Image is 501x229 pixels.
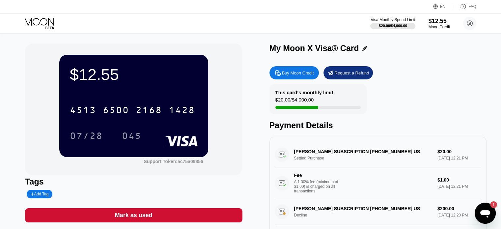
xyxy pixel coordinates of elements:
[440,4,446,9] div: EN
[27,190,52,198] div: Add Tag
[475,203,496,224] iframe: 用于启动消息传送窗口的按钮，1 条未读消息
[468,4,476,9] div: FAQ
[70,106,96,116] div: 4513
[275,167,481,199] div: FeeA 1.00% fee (minimum of $1.00) is charged on all transactions$1.00[DATE] 12:21 PM
[122,131,142,142] div: 045
[282,70,314,76] div: Buy Moon Credit
[144,159,203,164] div: Support Token: ac75a09856
[70,65,198,84] div: $12.55
[70,131,103,142] div: 07/28
[103,106,129,116] div: 6500
[484,201,497,208] iframe: 未读消息的数量
[25,208,242,222] div: Mark as used
[25,177,242,186] div: Tags
[433,3,453,10] div: EN
[323,66,373,79] div: Request a Refund
[429,18,450,25] div: $12.55
[66,102,199,118] div: 4513650021681428
[335,70,369,76] div: Request a Refund
[453,3,476,10] div: FAQ
[294,180,344,193] div: A 1.00% fee (minimum of $1.00) is charged on all transactions
[269,66,319,79] div: Buy Moon Credit
[269,43,359,53] div: My Moon X Visa® Card
[136,106,162,116] div: 2168
[144,159,203,164] div: Support Token:ac75a09856
[31,192,48,196] div: Add Tag
[294,173,340,178] div: Fee
[371,17,415,29] div: Visa Monthly Spend Limit$20.00/$4,000.00
[275,90,333,95] div: This card’s monthly limit
[379,24,407,28] div: $20.00 / $4,000.00
[371,17,415,22] div: Visa Monthly Spend Limit
[169,106,195,116] div: 1428
[275,97,314,106] div: $20.00 / $4,000.00
[117,128,147,144] div: 045
[115,212,153,219] div: Mark as used
[269,121,487,130] div: Payment Details
[65,128,108,144] div: 07/28
[429,25,450,29] div: Moon Credit
[437,184,481,189] div: [DATE] 12:21 PM
[437,177,481,183] div: $1.00
[429,18,450,29] div: $12.55Moon Credit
